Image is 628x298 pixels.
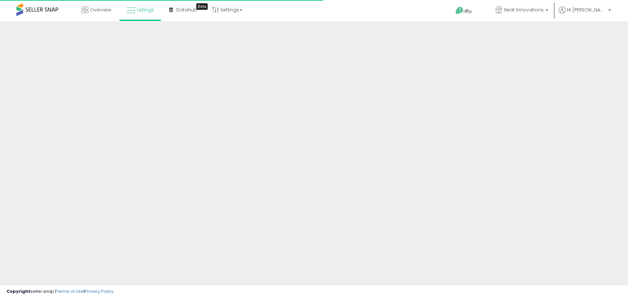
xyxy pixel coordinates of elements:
[455,7,463,15] i: Get Help
[56,288,84,294] a: Terms of Use
[463,9,472,14] span: Help
[196,3,208,10] div: Tooltip anchor
[85,288,113,294] a: Privacy Policy
[90,7,111,13] span: Overview
[7,289,113,295] div: seller snap | |
[7,288,30,294] strong: Copyright
[176,7,197,13] span: DataHub
[450,2,485,21] a: Help
[137,7,154,13] span: Listings
[559,7,611,21] a: Hi [PERSON_NAME]
[567,7,606,13] span: Hi [PERSON_NAME]
[504,7,544,13] span: Neat Innovations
